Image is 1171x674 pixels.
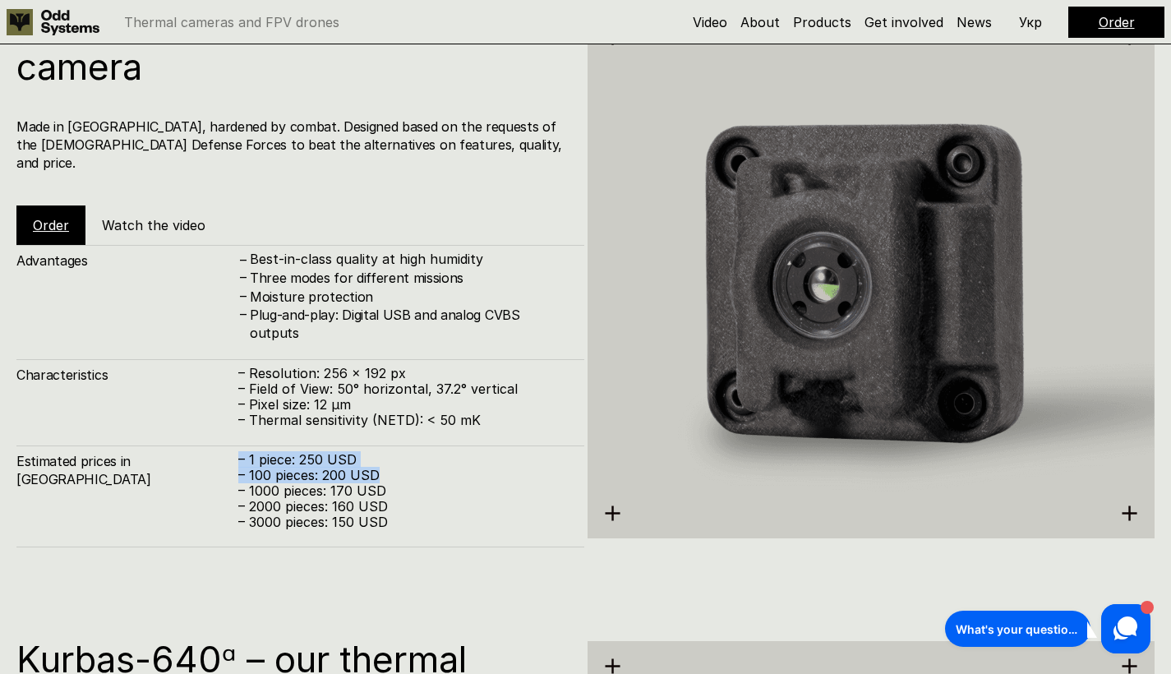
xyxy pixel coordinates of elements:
[238,483,568,499] p: – 1000 pieces: 170 USD
[240,251,247,269] h4: –
[250,306,568,343] h4: Plug-and-play: Digital USB and analog CVBS outputs
[250,252,568,267] p: Best-in-class quality at high humidity
[16,12,568,85] h1: Kurbas-256 – our thermal camera
[941,600,1155,658] iframe: HelpCrunch
[238,468,568,483] p: – 100 pieces: 200 USD
[16,452,238,489] h4: Estimated prices in [GEOGRAPHIC_DATA]
[740,14,780,30] a: About
[124,16,339,29] p: Thermal cameras and FPV drones
[238,499,568,515] p: – 2000 pieces: 160 USD
[250,269,568,287] h4: Three modes for different missions
[16,118,568,173] h4: Made in [GEOGRAPHIC_DATA], hardened by combat. Designed based on the requests of the [DEMOGRAPHIC...
[16,366,238,384] h4: Characteristics
[33,217,69,233] a: Order
[238,366,568,381] p: – Resolution: 256 x 192 px
[238,515,568,530] p: – 3000 pieces: 150 USD
[102,216,205,234] h5: Watch the video
[957,14,992,30] a: News
[238,452,568,468] p: – 1 piece: 250 USD
[240,268,247,286] h4: –
[238,381,568,397] p: – Field of View: 50° horizontal, 37.2° vertical
[793,14,851,30] a: Products
[693,14,727,30] a: Video
[240,305,247,323] h4: –
[238,413,568,428] p: – Thermal sensitivity (NETD): < 50 mK
[240,287,247,305] h4: –
[238,397,568,413] p: – Pixel size: 12 µm
[250,288,568,306] h4: Moisture protection
[1019,16,1042,29] p: Укр
[864,14,943,30] a: Get involved
[1099,14,1135,30] a: Order
[16,252,238,270] h4: Advantages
